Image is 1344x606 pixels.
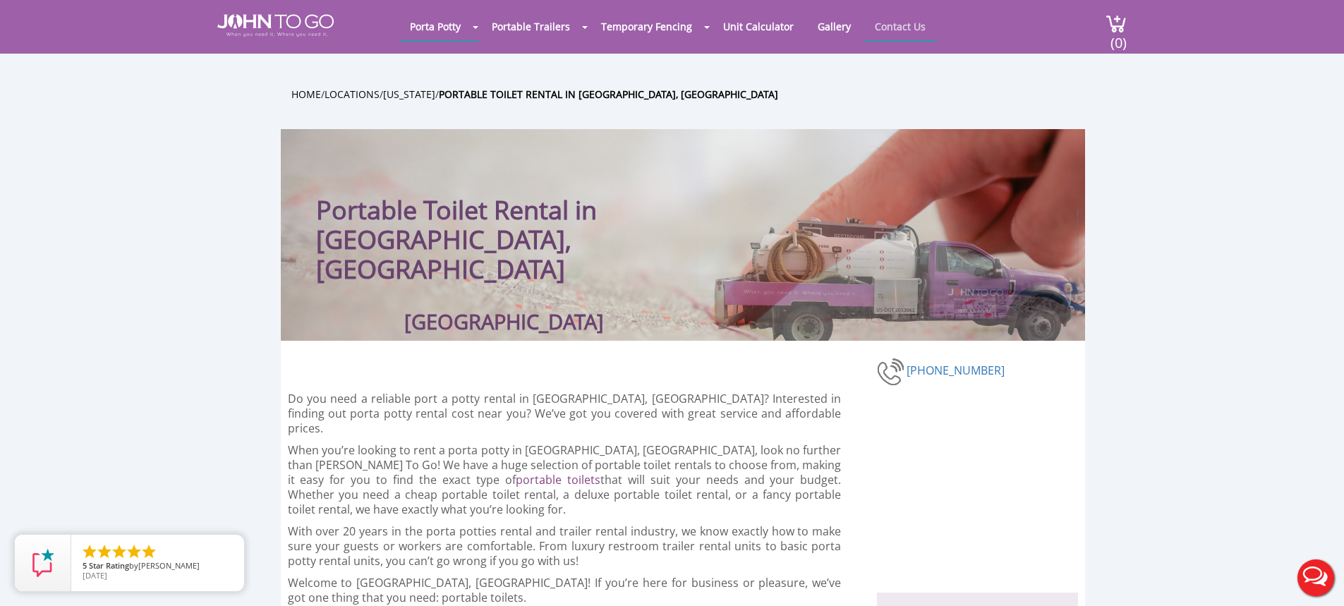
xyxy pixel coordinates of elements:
a: Temporary Fencing [591,13,703,40]
a: Porta Potty [399,13,471,40]
a: [US_STATE] [383,87,435,101]
p: Do you need a reliable port a potty rental in [GEOGRAPHIC_DATA], [GEOGRAPHIC_DATA]? Interested in... [288,392,842,436]
img: phone-number [877,356,907,387]
img: JOHN to go [217,14,334,37]
img: Truck [697,210,1078,341]
span: by [83,562,233,571]
span: (0) [1110,22,1127,52]
a: Gallery [807,13,861,40]
a: Portable Trailers [481,13,581,40]
span: [DATE] [83,570,107,581]
span: Star Rating [89,560,129,571]
li:  [81,543,98,560]
li:  [126,543,143,560]
a: Contact Us [864,13,936,40]
p: When you’re looking to rent a porta potty in [GEOGRAPHIC_DATA], [GEOGRAPHIC_DATA], look no furthe... [288,443,842,517]
a: Home [291,87,321,101]
p: Welcome to [GEOGRAPHIC_DATA], [GEOGRAPHIC_DATA]! If you’re here for business or pleasure, we’ve g... [288,576,842,605]
a: Locations [325,87,380,101]
ul: / / / [291,86,1096,102]
span: [PERSON_NAME] [138,560,200,571]
h1: Portable Toilet Rental in [GEOGRAPHIC_DATA], [GEOGRAPHIC_DATA] [316,157,771,284]
img: cart a [1106,14,1127,33]
a: [PHONE_NUMBER] [907,363,1005,378]
a: Portable Toilet Rental in [GEOGRAPHIC_DATA], [GEOGRAPHIC_DATA] [439,87,778,101]
span: 5 [83,560,87,571]
p: With over 20 years in the porta potties rental and trailer rental industry, we know exactly how t... [288,524,842,569]
li:  [96,543,113,560]
img: Review Rating [29,549,57,577]
a: portable toilets [516,472,600,487]
button: Live Chat [1288,550,1344,606]
li:  [140,543,157,560]
a: Unit Calculator [713,13,804,40]
h3: [GEOGRAPHIC_DATA] [404,320,604,323]
li:  [111,543,128,560]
